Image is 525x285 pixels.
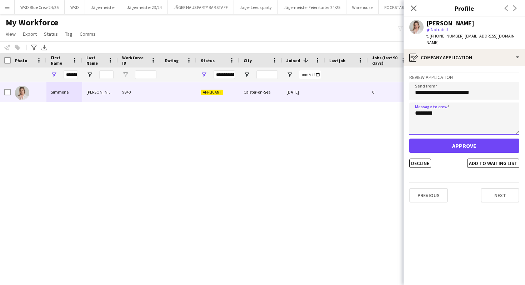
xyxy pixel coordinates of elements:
span: Last job [329,58,345,63]
span: Status [44,31,58,37]
a: View [3,29,19,39]
button: ROCKSTAR [379,0,410,14]
span: View [6,31,16,37]
div: [PERSON_NAME] [82,82,118,102]
span: | [EMAIL_ADDRESS][DOMAIN_NAME] [426,33,517,45]
button: Warehouse [346,0,379,14]
button: Open Filter Menu [244,71,250,78]
div: Company application [404,49,525,66]
button: Next [481,188,519,202]
span: t. [PHONE_NUMBER] [426,33,464,39]
h3: Profile [404,4,525,13]
app-action-btn: Export XLSX [40,43,49,52]
span: My Workforce [6,17,58,28]
button: Jägermeister Feierstarter 24/25 [278,0,346,14]
button: Open Filter Menu [51,71,57,78]
span: Jobs (last 90 days) [372,55,398,66]
span: Last Name [86,55,105,66]
button: JÄGER HAUS PARTY BAR STAFF [168,0,234,14]
button: Jägermeister 23/24 [121,0,168,14]
a: Export [20,29,40,39]
div: [PERSON_NAME] [426,20,474,26]
span: Comms [80,31,96,37]
a: Comms [77,29,99,39]
div: Caister-on-Sea [239,82,282,102]
input: First Name Filter Input [64,70,78,79]
span: Joined [286,58,300,63]
button: Add to waiting list [467,159,519,168]
input: Joined Filter Input [299,70,321,79]
img: Simmone Taylor [15,86,29,100]
div: 0 [368,82,411,102]
button: WKD Blue Crew 24/25 [15,0,65,14]
button: Open Filter Menu [286,71,293,78]
span: Export [23,31,37,37]
input: Last Name Filter Input [99,70,114,79]
h3: Review Application [409,74,519,80]
span: Rating [165,58,179,63]
span: Not rated [431,27,448,32]
button: Approve [409,139,519,153]
div: Simmone [46,82,82,102]
button: Previous [409,188,448,202]
input: Workforce ID Filter Input [135,70,156,79]
div: 9840 [118,82,161,102]
span: City [244,58,252,63]
button: Open Filter Menu [122,71,129,78]
button: Open Filter Menu [86,71,93,78]
button: Jägermeister [85,0,121,14]
span: Photo [15,58,27,63]
a: Status [41,29,61,39]
button: Jager Leeds party [234,0,278,14]
input: City Filter Input [256,70,278,79]
span: Applicant [201,90,223,95]
div: [DATE] [282,82,325,102]
span: Workforce ID [122,55,148,66]
button: WKD [65,0,85,14]
app-action-btn: Advanced filters [30,43,38,52]
span: Tag [65,31,72,37]
a: Tag [62,29,75,39]
span: Status [201,58,215,63]
button: Open Filter Menu [201,71,207,78]
span: First Name [51,55,69,66]
button: Decline [409,159,431,168]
